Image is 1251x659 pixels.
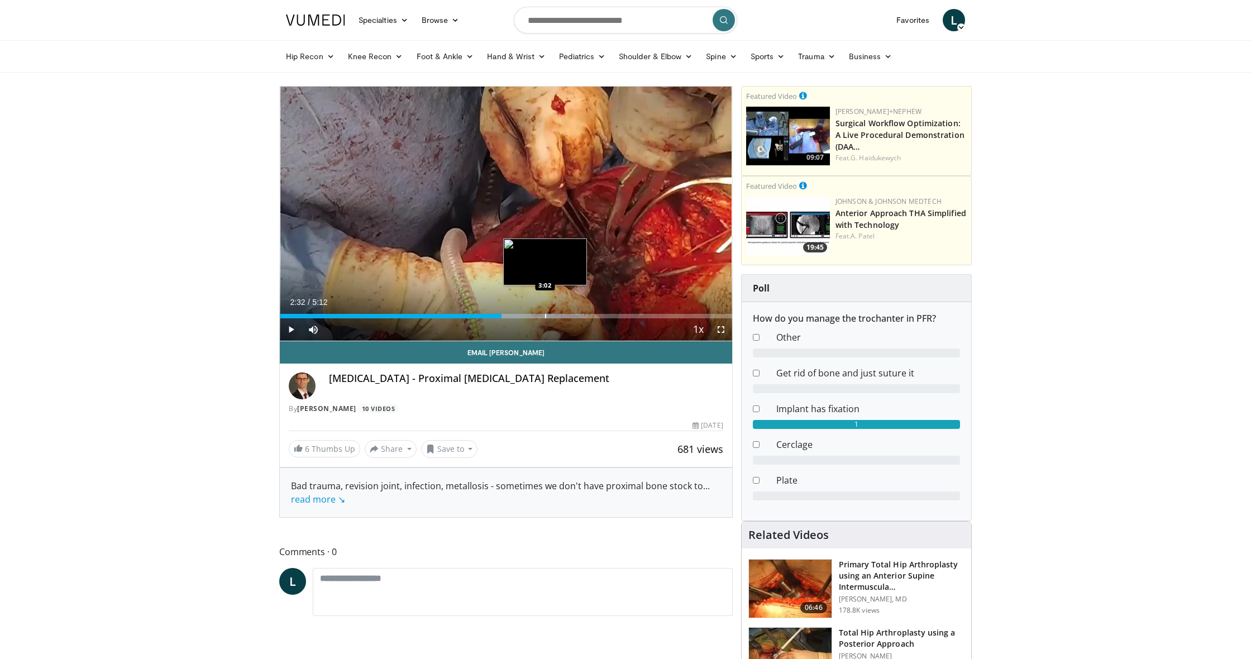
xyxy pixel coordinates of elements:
h4: Related Videos [748,528,829,542]
a: Sports [744,45,792,68]
p: 178.8K views [839,606,880,615]
div: Feat. [835,153,967,163]
span: 2:32 [290,298,305,307]
button: Play [280,318,302,341]
span: 06:46 [800,602,827,613]
a: 09:07 [746,107,830,165]
img: 06bb1c17-1231-4454-8f12-6191b0b3b81a.150x105_q85_crop-smart_upscale.jpg [746,197,830,255]
a: 10 Videos [358,404,399,413]
input: Search topics, interventions [514,7,737,34]
span: Comments 0 [279,545,733,559]
a: Anterior Approach THA Simplified with Technology [835,208,966,230]
a: Business [842,45,899,68]
dd: Plate [768,474,968,487]
button: Mute [302,318,324,341]
a: read more ↘ [291,493,345,505]
a: Surgical Workflow Optimization: A Live Procedural Demonstration (DAA… [835,118,964,152]
button: Share [365,440,417,458]
button: Playback Rate [687,318,710,341]
img: 263423_3.png.150x105_q85_crop-smart_upscale.jpg [749,560,832,618]
a: Hip Recon [279,45,341,68]
span: 19:45 [803,242,827,252]
div: [DATE] [693,421,723,431]
div: By [289,404,723,414]
h6: How do you manage the trochanter in PFR? [753,313,960,324]
video-js: Video Player [280,87,732,341]
img: image.jpeg [503,238,587,285]
a: Knee Recon [341,45,410,68]
a: Spine [699,45,743,68]
a: A. Patel [851,231,875,241]
div: Feat. [835,231,967,241]
span: 5:12 [312,298,327,307]
span: 09:07 [803,152,827,163]
small: Featured Video [746,91,797,101]
button: Save to [421,440,478,458]
small: Featured Video [746,181,797,191]
h4: [MEDICAL_DATA] - Proximal [MEDICAL_DATA] Replacement [329,373,723,385]
dd: Implant has fixation [768,402,968,416]
a: G. Haidukewych [851,153,901,163]
a: Shoulder & Elbow [612,45,699,68]
img: Avatar [289,373,316,399]
a: [PERSON_NAME] [297,404,356,413]
span: 6 [305,443,309,454]
dd: Other [768,331,968,344]
a: Johnson & Johnson MedTech [835,197,942,206]
img: bcfc90b5-8c69-4b20-afee-af4c0acaf118.150x105_q85_crop-smart_upscale.jpg [746,107,830,165]
a: Pediatrics [552,45,612,68]
div: Progress Bar [280,314,732,318]
a: 06:46 Primary Total Hip Arthroplasty using an Anterior Supine Intermuscula… [PERSON_NAME], MD 178... [748,559,964,618]
div: Bad trauma, revision joint, infection, metallosis - sometimes we don't have proximal bone stock to [291,479,721,506]
h3: Primary Total Hip Arthroplasty using an Anterior Supine Intermuscula… [839,559,964,593]
a: Specialties [352,9,415,31]
a: L [279,568,306,595]
button: Fullscreen [710,318,732,341]
span: 681 views [677,442,723,456]
div: 1 [753,420,960,429]
dd: Cerclage [768,438,968,451]
p: [PERSON_NAME], MD [839,595,964,604]
a: Browse [415,9,466,31]
a: Trauma [791,45,842,68]
span: / [308,298,310,307]
h3: Total Hip Arthroplasty using a Posterior Approach [839,627,964,650]
a: Favorites [890,9,936,31]
strong: Poll [753,282,770,294]
dd: Get rid of bone and just suture it [768,366,968,380]
a: Foot & Ankle [410,45,481,68]
a: 19:45 [746,197,830,255]
a: Email [PERSON_NAME] [280,341,732,364]
a: 6 Thumbs Up [289,440,360,457]
img: VuMedi Logo [286,15,345,26]
a: Hand & Wrist [480,45,552,68]
span: ... [291,480,710,505]
a: [PERSON_NAME]+Nephew [835,107,921,116]
a: L [943,9,965,31]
